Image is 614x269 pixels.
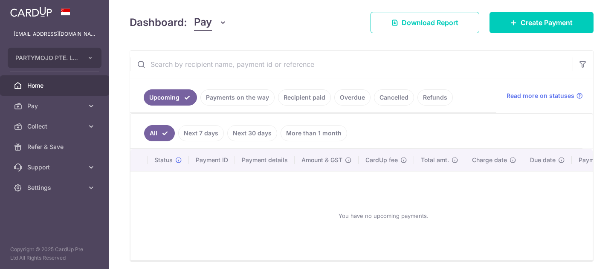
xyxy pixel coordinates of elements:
[144,89,197,106] a: Upcoming
[178,125,224,141] a: Next 7 days
[15,54,78,62] span: PARTYMOJO PTE. LTD.
[27,183,84,192] span: Settings
[130,51,573,78] input: Search by recipient name, payment id or reference
[27,81,84,90] span: Home
[27,102,84,110] span: Pay
[417,89,453,106] a: Refunds
[507,92,574,100] span: Read more on statuses
[489,12,594,33] a: Create Payment
[27,122,84,131] span: Collect
[507,92,583,100] a: Read more on statuses
[200,89,275,106] a: Payments on the way
[14,30,96,38] p: [EMAIL_ADDRESS][DOMAIN_NAME]
[235,149,295,171] th: Payment details
[144,125,175,141] a: All
[402,17,458,28] span: Download Report
[371,12,479,33] a: Download Report
[27,163,84,172] span: Support
[374,89,414,106] a: Cancelled
[194,14,227,31] button: Pay
[194,14,212,31] span: Pay
[154,156,173,164] span: Status
[189,149,235,171] th: Payment ID
[301,156,342,164] span: Amount & GST
[227,125,277,141] a: Next 30 days
[365,156,398,164] span: CardUp fee
[130,15,187,30] h4: Dashboard:
[472,156,507,164] span: Charge date
[20,6,37,14] span: Help
[530,156,556,164] span: Due date
[521,17,573,28] span: Create Payment
[8,48,101,68] button: PARTYMOJO PTE. LTD.
[278,89,331,106] a: Recipient paid
[10,7,52,17] img: CardUp
[334,89,371,106] a: Overdue
[27,143,84,151] span: Refer & Save
[421,156,449,164] span: Total amt.
[281,125,347,141] a: More than 1 month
